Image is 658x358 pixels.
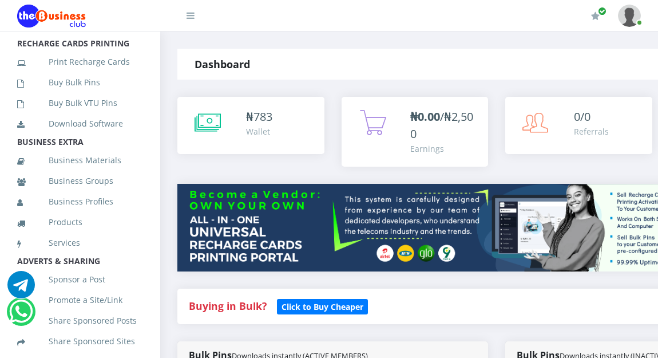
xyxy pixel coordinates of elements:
a: Download Software [17,111,143,137]
b: ₦0.00 [410,109,440,124]
div: ₦ [246,108,272,125]
a: Promote a Site/Link [17,287,143,313]
a: Buy Bulk VTU Pins [17,90,143,116]
a: Business Groups [17,168,143,194]
a: Business Profiles [17,188,143,215]
a: Share Sponsored Posts [17,308,143,334]
div: Earnings [410,143,477,155]
a: Chat for support [9,306,33,325]
a: 0/0 Referrals [505,97,652,154]
b: Click to Buy Cheaper [282,301,363,312]
a: Products [17,209,143,235]
strong: Dashboard [195,57,250,71]
img: User [618,5,641,27]
span: 783 [253,109,272,124]
div: Referrals [574,125,609,137]
span: Renew/Upgrade Subscription [598,7,607,15]
a: ₦0.00/₦2,500 Earnings [342,97,489,167]
a: Buy Bulk Pins [17,69,143,96]
a: Business Materials [17,147,143,174]
div: Wallet [246,125,272,137]
a: Sponsor a Post [17,266,143,293]
a: ₦783 Wallet [177,97,324,154]
a: Print Recharge Cards [17,49,143,75]
span: 0/0 [574,109,590,124]
i: Renew/Upgrade Subscription [591,11,600,21]
strong: Buying in Bulk? [189,299,267,313]
a: Services [17,230,143,256]
a: Share Sponsored Sites [17,328,143,355]
a: Click to Buy Cheaper [277,299,368,313]
span: /₦2,500 [410,109,473,141]
img: Logo [17,5,86,27]
a: Chat for support [7,280,35,298]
